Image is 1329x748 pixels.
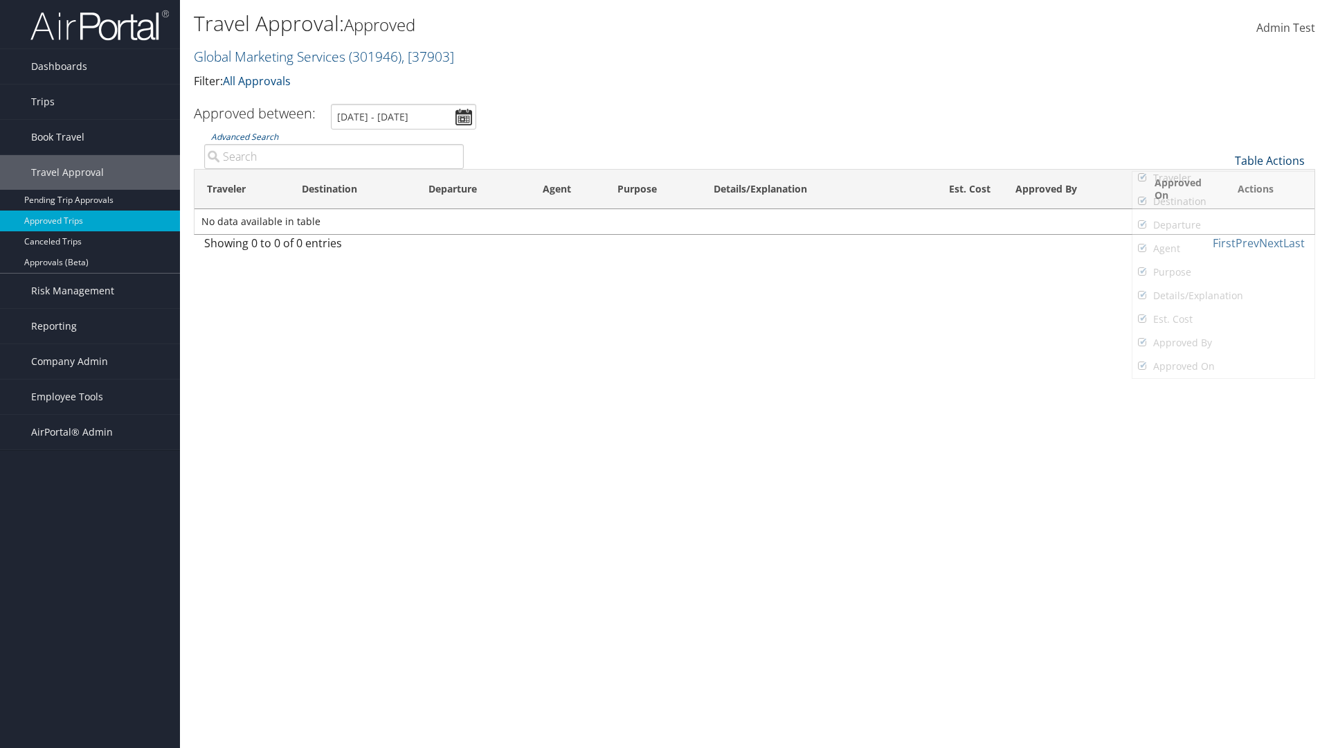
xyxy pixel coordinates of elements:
a: Destination [1132,190,1314,213]
a: Traveler [1132,166,1314,190]
a: Purpose [1132,260,1314,284]
a: Approved By [1132,331,1314,355]
span: Risk Management [31,274,114,308]
span: Trips [31,84,55,119]
a: Details/Explanation [1132,284,1314,308]
a: Est. Cost [1132,308,1314,331]
a: Departure [1132,213,1314,237]
span: Company Admin [31,344,108,379]
span: Book Travel [31,120,84,154]
span: Employee Tools [31,380,103,414]
a: Approved On [1132,355,1314,378]
span: Reporting [31,309,77,344]
span: Travel Approval [31,155,104,190]
img: airportal-logo.png [30,9,169,42]
span: Dashboards [31,49,87,84]
span: AirPortal® Admin [31,415,113,449]
a: Agent [1132,237,1314,260]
